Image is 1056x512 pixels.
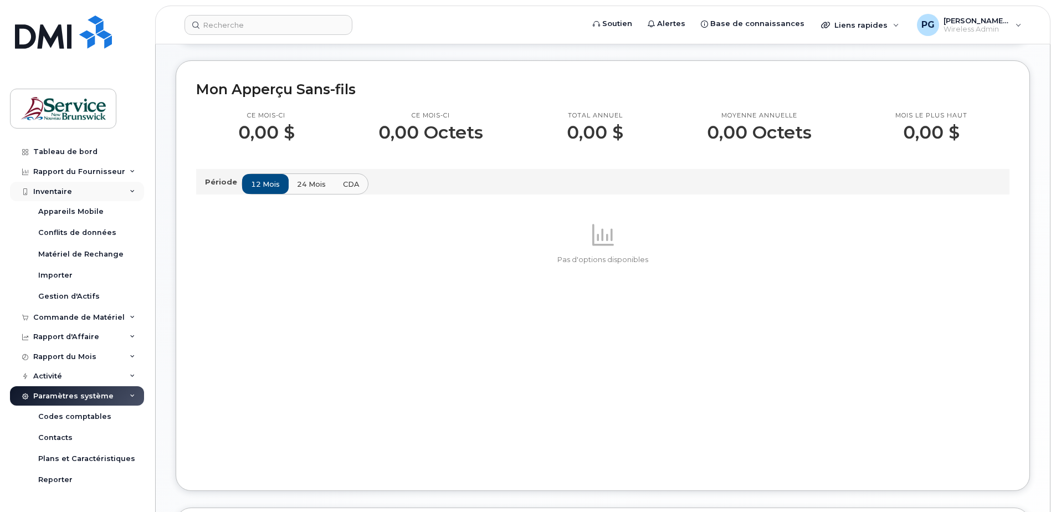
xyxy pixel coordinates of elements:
span: Alertes [657,18,685,29]
p: 0,00 Octets [707,122,812,142]
div: Liens rapides [813,14,907,36]
h2: Mon Apperçu Sans-fils [196,81,1009,98]
a: Base de connaissances [693,13,812,35]
span: [PERSON_NAME] (DSF-NO) [944,16,1010,25]
a: Alertes [640,13,693,35]
span: PG [921,18,935,32]
p: Mois le plus haut [895,111,967,120]
p: 0,00 $ [567,122,623,142]
p: 0,00 $ [895,122,967,142]
span: Soutien [602,18,632,29]
p: 0,00 Octets [378,122,483,142]
p: Moyenne annuelle [707,111,812,120]
span: Base de connaissances [710,18,804,29]
a: Soutien [585,13,640,35]
span: Wireless Admin [944,25,1010,34]
input: Recherche [184,15,352,35]
span: CDA [343,179,359,190]
p: Période [205,177,242,187]
p: Ce mois-ci [378,111,483,120]
span: Liens rapides [834,21,888,29]
p: Pas d'options disponibles [196,255,1009,265]
p: Total annuel [567,111,623,120]
p: 0,00 $ [238,122,295,142]
div: Pelletier, Geneviève (DSF-NO) [909,14,1029,36]
span: 24 mois [297,179,326,190]
p: Ce mois-ci [238,111,295,120]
